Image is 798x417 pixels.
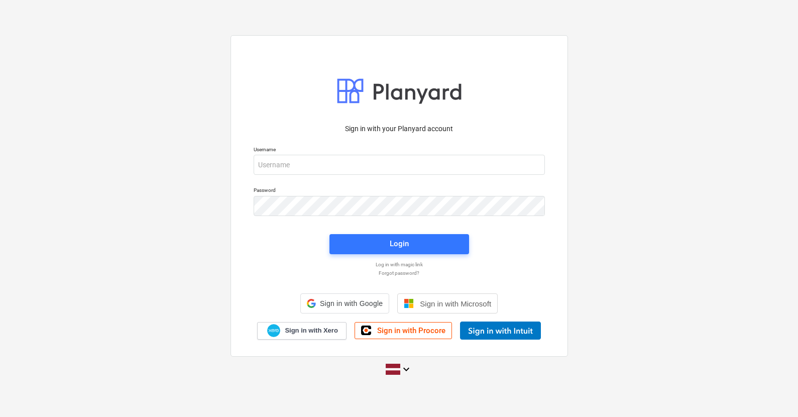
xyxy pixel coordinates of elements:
[329,234,469,254] button: Login
[377,326,445,335] span: Sign in with Procore
[267,324,280,338] img: Xero logo
[400,363,412,375] i: keyboard_arrow_down
[285,326,337,335] span: Sign in with Xero
[249,261,550,268] a: Log in with magic link
[254,155,545,175] input: Username
[254,124,545,134] p: Sign in with your Planyard account
[404,298,414,308] img: Microsoft logo
[254,187,545,195] p: Password
[257,322,347,340] a: Sign in with Xero
[249,270,550,276] a: Forgot password?
[420,299,491,308] span: Sign in with Microsoft
[320,299,383,307] span: Sign in with Google
[254,146,545,155] p: Username
[390,237,409,250] div: Login
[355,322,452,339] a: Sign in with Procore
[300,293,389,314] div: Sign in with Google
